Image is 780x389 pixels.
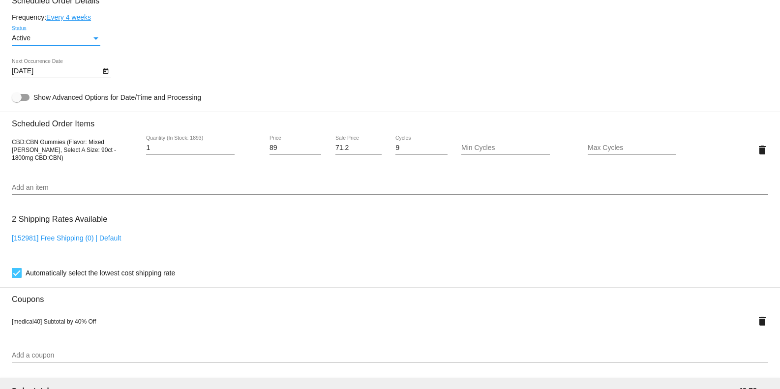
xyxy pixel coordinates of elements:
[146,144,235,152] input: Quantity (In Stock: 1893)
[12,352,768,359] input: Add a coupon
[100,65,111,76] button: Open calendar
[588,144,676,152] input: Max Cycles
[33,92,201,102] span: Show Advanced Options for Date/Time and Processing
[12,112,768,128] h3: Scheduled Order Items
[46,13,91,21] a: Every 4 weeks
[270,144,321,152] input: Price
[12,318,96,325] span: [medical40] Subtotal by 40% Off
[12,184,768,192] input: Add an item
[12,34,100,42] mat-select: Status
[26,267,175,279] span: Automatically select the lowest cost shipping rate
[395,144,447,152] input: Cycles
[12,234,121,242] a: [152981] Free Shipping (0) | Default
[12,209,107,230] h3: 2 Shipping Rates Available
[12,139,116,161] span: CBD:CBN Gummies (Flavor: Mixed [PERSON_NAME], Select A Size: 90ct - 1800mg CBD:CBN)
[335,144,382,152] input: Sale Price
[12,13,768,21] div: Frequency:
[12,34,30,42] span: Active
[756,315,768,327] mat-icon: delete
[12,287,768,304] h3: Coupons
[12,67,100,75] input: Next Occurrence Date
[461,144,550,152] input: Min Cycles
[756,144,768,156] mat-icon: delete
